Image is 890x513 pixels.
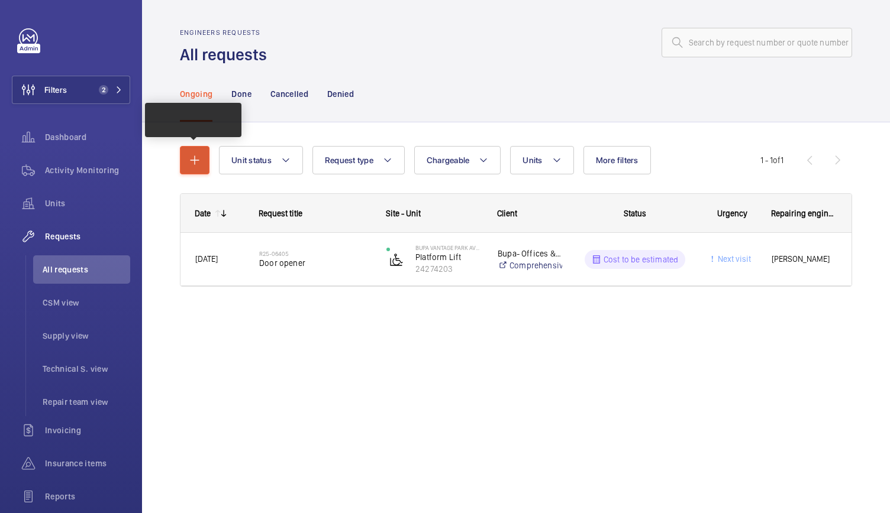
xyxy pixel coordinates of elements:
p: Ongoing [180,88,212,100]
p: BUPA Vantage Park Avon [415,244,482,251]
p: Cancelled [270,88,308,100]
span: Units [523,155,542,165]
span: Chargeable [427,155,470,165]
span: Insurance items [45,457,130,469]
span: Client [497,209,517,218]
span: Door opener [259,257,371,269]
span: Invoicing [45,424,130,436]
button: Request type [312,146,405,174]
input: Search by request number or quote number [662,28,852,57]
button: Chargeable [414,146,501,174]
span: All requests [43,264,130,275]
span: Supply view [43,330,130,342]
span: Request title [259,209,302,218]
span: Unit status [231,155,272,165]
a: Comprehensive [498,259,562,271]
button: Unit status [219,146,303,174]
span: Request type [325,155,373,165]
span: Urgency [717,209,747,218]
p: Bupa- Offices & Clinics [498,248,562,259]
p: Cost to be estimated [604,254,679,265]
span: [PERSON_NAME] [772,252,837,266]
h1: All requests [180,44,274,66]
span: 1 - 1 1 [760,156,783,164]
span: Activity Monitoring [45,164,130,176]
p: Platform Lift [415,251,482,263]
div: Date [195,209,211,218]
span: of [773,155,781,165]
p: Done [231,88,251,100]
span: Requests [45,230,130,242]
span: [DATE] [195,254,218,264]
button: More filters [583,146,651,174]
span: Units [45,197,130,209]
span: Next visit [715,254,751,264]
span: More filters [596,155,639,165]
span: Site - Unit [386,209,421,218]
span: CSM view [43,297,130,309]
h2: Engineers requests [180,28,274,37]
span: 2 [99,85,108,95]
p: 24274203 [415,263,482,275]
span: Reports [45,491,130,502]
button: Filters2 [12,76,130,104]
h2: R25-06405 [259,250,371,257]
span: Dashboard [45,131,130,143]
span: Status [624,209,646,218]
p: Denied [327,88,354,100]
button: Units [510,146,573,174]
span: Technical S. view [43,363,130,375]
span: Filters [44,84,67,96]
span: Repair team view [43,396,130,408]
img: platform_lift.svg [389,252,404,267]
span: Repairing engineer [771,209,838,218]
